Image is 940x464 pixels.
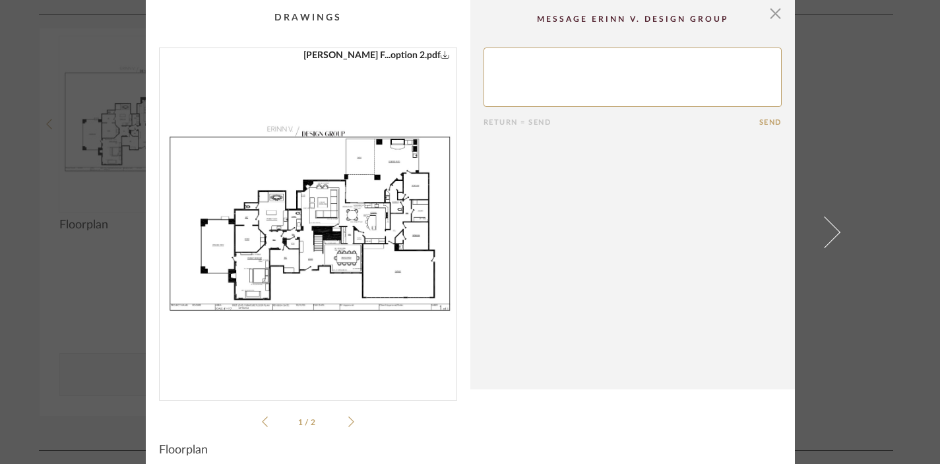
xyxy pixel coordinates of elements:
div: 0 [160,48,456,389]
span: / [305,418,311,426]
span: Floorplan [159,443,208,457]
img: bede0734-ab50-4c84-aa5b-73623d2c2b96_1000x1000.jpg [160,48,456,389]
span: 2 [311,418,317,426]
span: 1 [298,418,305,426]
div: Return = Send [484,118,759,127]
button: Send [759,118,782,127]
a: [PERSON_NAME] F...option 2.pdf [303,48,450,63]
